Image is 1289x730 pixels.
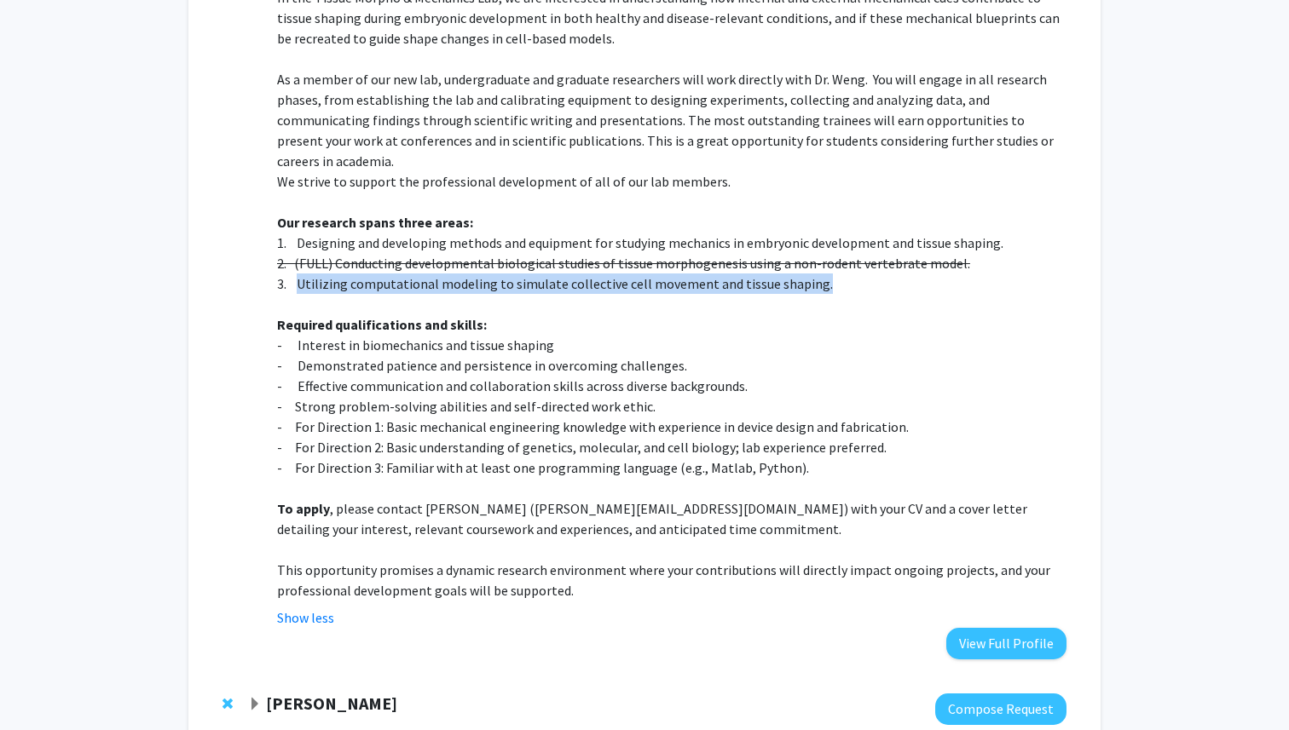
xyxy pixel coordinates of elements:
[277,437,1066,457] p: - For Direction 2: Basic understanding of genetics, molecular, and cell biology; lab experience p...
[277,214,473,231] strong: Our research spans three areas:
[277,500,330,517] strong: To apply
[277,69,1066,171] p: As a member of our new lab, undergraduate and graduate researchers will work directly with Dr. We...
[277,355,1066,376] p: - Demonstrated patience and persistence in overcoming challenges.
[277,376,1066,396] p: - Effective communication and collaboration skills across diverse backgrounds.
[277,255,970,272] s: 2. (FULL) Conducting developmental biological studies of tissue morphogenesis using a non-rodent ...
[935,693,1066,725] button: Compose Request to Somnath Ghosh
[277,607,334,628] button: Show less
[277,171,1066,192] p: We strive to support the professional development of all of our lab members.
[277,335,1066,355] p: - Interest in biomechanics and tissue shaping
[13,653,72,717] iframe: Chat
[223,697,233,710] span: Remove Somnath Ghosh from bookmarks
[277,233,1066,253] p: 1. Designing and developing methods and equipment for studying mechanics in embryonic development...
[277,316,487,333] strong: Required qualifications and skills:
[277,273,1066,294] p: 3. Utilizing computational modeling to simulate collective cell movement and tissue shaping.
[248,698,262,711] span: Expand Somnath Ghosh Bookmark
[277,396,1066,417] p: - Strong problem-solving abilities and self-directed work ethic.
[277,560,1066,601] p: This opportunity promises a dynamic research environment where your contributions will directly i...
[277,498,1066,539] p: , please contact [PERSON_NAME] ([PERSON_NAME][EMAIL_ADDRESS][DOMAIN_NAME]) with your CV and a cov...
[277,457,1066,478] p: - For Direction 3: Familiar with at least one programming language (e.g., Matlab, Python).
[266,693,397,714] strong: [PERSON_NAME]
[946,628,1066,659] button: View Full Profile
[277,417,1066,437] p: - For Direction 1: Basic mechanical engineering knowledge with experience in device design and fa...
